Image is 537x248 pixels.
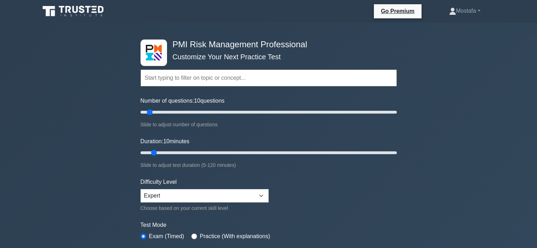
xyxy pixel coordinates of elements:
div: Choose based on your current skill level [141,204,269,212]
a: Mostafa [432,4,497,18]
label: Difficulty Level [141,178,177,186]
div: Slide to adjust test duration (5-120 minutes) [141,161,397,169]
label: Number of questions: questions [141,97,225,105]
input: Start typing to filter on topic or concept... [141,69,397,86]
label: Exam (Timed) [149,232,184,241]
span: 10 [163,138,169,144]
h4: PMI Risk Management Professional [170,40,362,50]
a: Go Premium [377,7,419,16]
span: 10 [194,98,201,104]
label: Practice (With explanations) [200,232,270,241]
label: Duration: minutes [141,137,190,146]
div: Slide to adjust number of questions [141,120,397,129]
label: Test Mode [141,221,397,229]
